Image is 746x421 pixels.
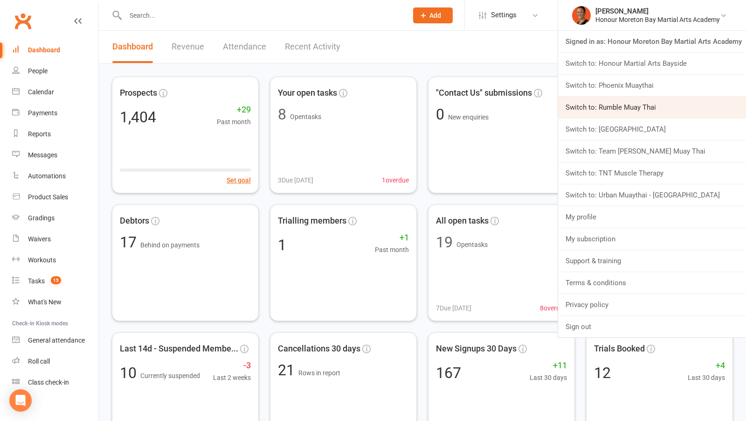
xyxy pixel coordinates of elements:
span: 0 [436,105,448,123]
a: Product Sales [12,187,98,208]
a: Calendar [12,82,98,103]
div: [PERSON_NAME] [595,7,720,15]
a: Sign out [558,316,746,337]
span: 3 Due [DATE] [278,175,313,185]
div: Calendar [28,88,54,96]
a: Dashboard [112,31,153,63]
div: Tasks [28,277,45,285]
a: People [12,61,98,82]
a: Privacy policy [558,294,746,316]
a: Switch to: Phoenix Muaythai [558,75,746,96]
a: My profile [558,206,746,228]
div: Roll call [28,358,50,365]
a: Switch to: Urban Muaythai - [GEOGRAPHIC_DATA] [558,184,746,206]
a: Switch to: Rumble Muay Thai [558,97,746,118]
div: Class check-in [28,379,69,386]
span: Last 30 days [530,372,567,383]
span: 7 Due [DATE] [436,303,471,313]
div: Automations [28,172,66,180]
span: Your open tasks [278,86,337,100]
div: Honour Moreton Bay Martial Arts Academy [595,15,720,24]
a: Revenue [172,31,204,63]
div: Gradings [28,214,55,222]
span: Past month [217,117,251,127]
a: Switch to: Team [PERSON_NAME] Muay Thai [558,140,746,162]
a: Switch to: TNT Muscle Therapy [558,162,746,184]
span: Currently suspended [140,372,200,379]
span: +4 [688,359,725,372]
span: Trials Booked [594,342,645,356]
div: 19 [436,235,453,250]
a: Signed in as: Honour Moreton Bay Martial Arts Academy [558,31,746,52]
a: Class kiosk mode [12,372,98,393]
div: Payments [28,109,57,117]
div: 1,404 [120,110,156,125]
div: 167 [436,365,461,380]
a: Support & training [558,250,746,272]
div: What's New [28,298,62,306]
a: My subscription [558,228,746,250]
span: Prospects [120,86,157,100]
a: Reports [12,124,98,145]
span: Last 30 days [688,372,725,383]
div: People [28,67,48,75]
div: Open Intercom Messenger [9,389,32,412]
a: Roll call [12,351,98,372]
a: Attendance [223,31,266,63]
span: Rows in report [298,369,340,377]
button: Set goal [227,175,251,185]
span: +11 [530,359,567,372]
a: Messages [12,145,98,166]
span: Trialling members [278,214,346,228]
span: Past month [375,245,409,255]
span: Debtors [120,214,149,228]
span: All open tasks [436,214,489,228]
span: Last 14d - Suspended Membe... [120,342,238,356]
a: What's New [12,292,98,313]
a: Payments [12,103,98,124]
span: Open tasks [290,113,321,120]
span: Open tasks [456,241,488,248]
div: General attendance [28,337,85,344]
div: 1 [278,238,286,253]
div: Messages [28,151,57,159]
span: New enquiries [448,113,489,121]
span: Settings [491,5,517,26]
span: New Signups 30 Days [436,342,517,356]
div: Dashboard [28,46,60,54]
a: Tasks 15 [12,271,98,292]
div: Waivers [28,235,51,243]
span: +29 [217,103,251,117]
span: +1 [375,231,409,245]
a: Switch to: [GEOGRAPHIC_DATA] [558,119,746,140]
span: 1 overdue [382,175,409,185]
a: Automations [12,166,98,187]
span: "Contact Us" submissions [436,86,532,100]
span: 17 [120,233,140,251]
span: Add [429,12,441,19]
a: Waivers [12,229,98,250]
a: General attendance kiosk mode [12,330,98,351]
a: Clubworx [11,9,35,33]
a: Recent Activity [285,31,340,63]
span: 8 overdue [540,303,567,313]
img: thumb_image1722232694.png [572,6,591,25]
span: 21 [278,361,298,379]
div: 12 [594,365,611,380]
input: Search... [123,9,401,22]
span: 15 [51,276,61,284]
span: Cancellations 30 days [278,342,360,356]
div: Reports [28,130,51,138]
a: Dashboard [12,40,98,61]
span: -3 [213,359,251,372]
a: Switch to: Honour Martial Arts Bayside [558,53,746,74]
a: Gradings [12,208,98,229]
div: 10 [120,365,200,380]
div: 8 [278,107,286,122]
button: Add [413,7,453,23]
a: Workouts [12,250,98,271]
a: Terms & conditions [558,272,746,294]
div: Workouts [28,256,56,264]
div: Product Sales [28,193,68,201]
span: Last 2 weeks [213,372,251,383]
